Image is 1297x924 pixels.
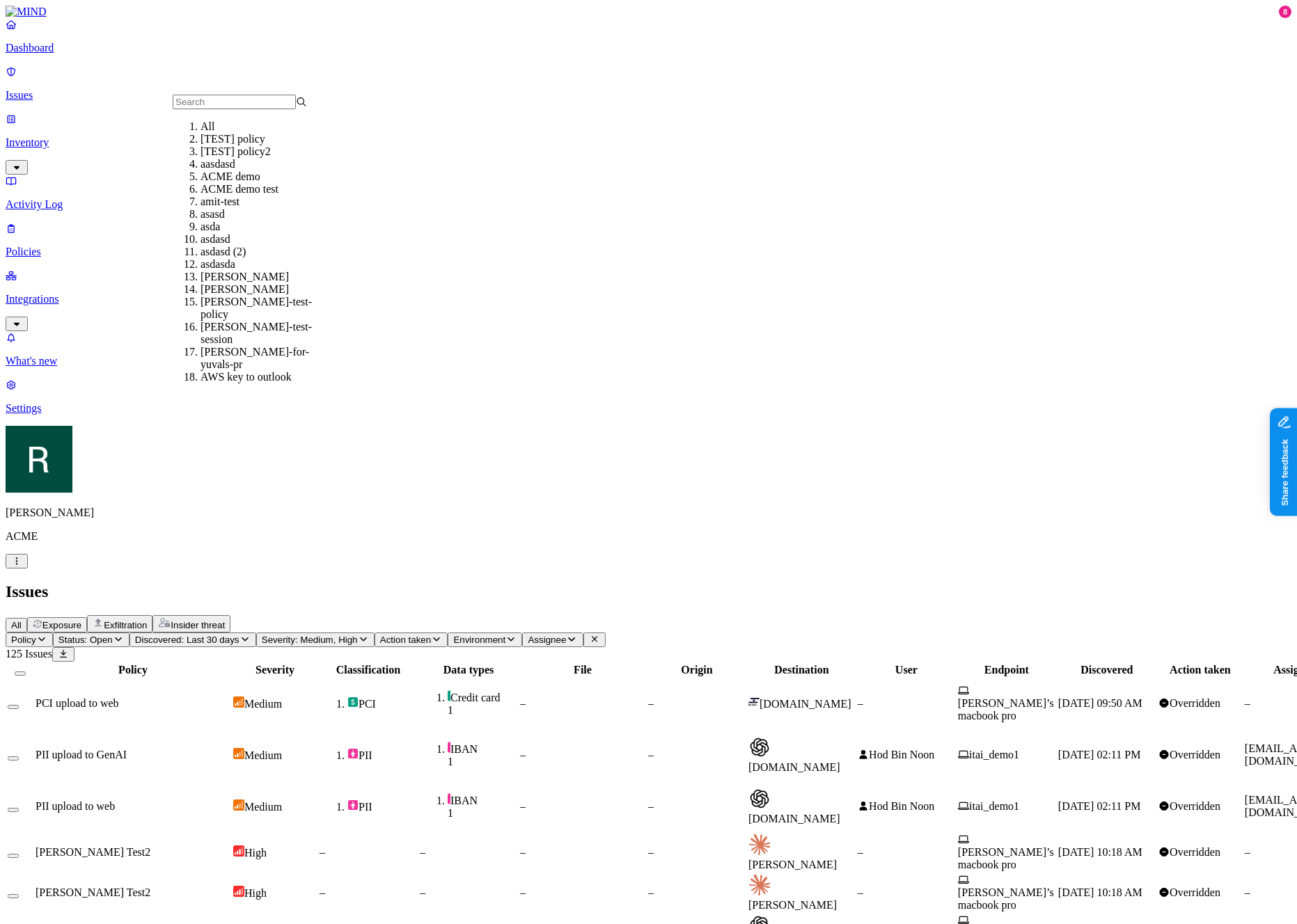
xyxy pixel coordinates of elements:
[1245,697,1250,709] span: –
[448,690,517,704] div: Credit card
[201,233,335,246] div: asdasd
[8,894,19,898] button: Select row
[6,530,1291,543] p: ACME
[448,807,517,820] div: 1
[347,696,417,710] div: PCI
[6,246,1291,258] p: Policies
[36,749,127,760] span: PII upload to GenAI
[201,371,335,383] div: AWS key to outlook
[958,664,1055,676] div: Endpoint
[1058,800,1141,812] span: [DATE] 02:11 PM
[748,761,840,773] span: [DOMAIN_NAME]
[201,170,335,183] div: ACME demo
[380,635,431,645] span: Action taken
[448,704,517,717] div: 1
[748,696,760,708] img: book.elal.com favicon
[648,664,746,676] div: Origin
[520,664,645,676] div: File
[1170,697,1220,709] span: Overridden
[201,208,335,221] div: asasd
[8,808,19,812] button: Select row
[6,582,1291,601] h2: Issues
[748,859,837,870] span: [PERSON_NAME]
[1170,846,1220,858] span: Overridden
[6,331,1291,367] a: What's new
[648,846,654,858] span: –
[869,749,934,760] span: Hod Bin Noon
[6,269,1291,329] a: Integrations
[448,742,450,753] img: pii-line
[11,620,22,630] span: All
[6,222,1291,258] a: Policies
[36,697,119,709] span: PCI upload to web
[448,793,450,804] img: pii-line
[6,65,1291,102] a: Issues
[748,736,771,758] img: chatgpt.com favicon
[201,321,335,346] div: [PERSON_NAME]-test-session
[201,133,335,145] div: [TEST] policy
[448,793,517,807] div: IBAN
[869,800,934,812] span: Hod Bin Noon
[448,690,450,701] img: pci-line
[1058,664,1156,676] div: Discovered
[201,283,335,296] div: [PERSON_NAME]
[6,507,1291,519] p: [PERSON_NAME]
[135,635,239,645] span: Discovered: Last 30 days
[6,6,1291,18] a: MIND
[648,749,654,760] span: –
[320,664,417,676] div: Classification
[448,756,517,768] div: 1
[520,846,526,858] span: –
[201,346,335,371] div: [PERSON_NAME]-for-yuvals-pr
[958,886,1054,911] span: [PERSON_NAME]’s macbook pro
[58,635,113,645] span: Status: Open
[1245,846,1250,858] span: –
[6,42,1291,54] p: Dashboard
[420,886,425,898] span: –
[6,355,1291,367] p: What's new
[648,800,654,812] span: –
[347,799,417,813] div: PII
[6,648,52,660] span: 125 Issues
[958,697,1054,722] span: [PERSON_NAME]’s macbook pro
[858,846,863,858] span: –
[36,664,230,676] div: Policy
[6,426,72,493] img: Ron Rabinovich
[520,886,526,898] span: –
[1170,749,1220,760] span: Overridden
[6,198,1291,211] p: Activity Log
[36,846,150,858] span: [PERSON_NAME] Test2
[6,113,1291,173] a: Inventory
[8,854,19,858] button: Select row
[6,379,1291,415] a: Settings
[858,664,955,676] div: User
[36,800,115,812] span: PII upload to web
[1058,886,1142,898] span: [DATE] 10:18 AM
[648,886,654,898] span: –
[42,620,81,630] span: Exposure
[1170,886,1220,898] span: Overridden
[1245,886,1250,898] span: –
[6,89,1291,102] p: Issues
[6,293,1291,305] p: Integrations
[171,620,225,630] span: Insider threat
[453,635,505,645] span: Environment
[969,800,1019,812] span: itai_demo1
[448,742,517,756] div: IBAN
[201,183,335,196] div: ACME demo test
[520,697,526,709] span: –
[1158,664,1242,676] div: Action taken
[347,799,359,811] img: pii
[320,886,325,898] span: –
[520,749,526,760] span: –
[520,800,526,812] span: –
[858,886,863,898] span: –
[201,120,335,133] div: All
[320,846,325,858] span: –
[6,402,1291,415] p: Settings
[347,696,359,708] img: pci
[201,271,335,283] div: [PERSON_NAME]
[6,6,47,18] img: MIND
[6,18,1291,54] a: Dashboard
[969,749,1019,760] span: itai_demo1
